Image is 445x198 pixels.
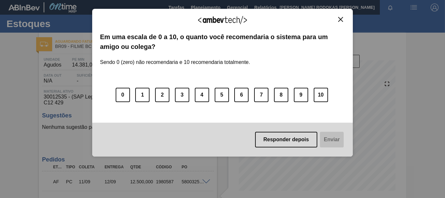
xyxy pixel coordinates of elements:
button: 8 [274,88,288,102]
button: 5 [215,88,229,102]
img: Close [338,17,343,22]
button: 2 [155,88,169,102]
button: Close [336,17,345,22]
label: Sendo 0 (zero) não recomendaria e 10 recomendaria totalmente. [100,52,250,65]
button: 4 [195,88,209,102]
button: 6 [234,88,249,102]
label: Em uma escala de 0 a 10, o quanto você recomendaria o sistema para um amigo ou colega? [100,32,345,52]
button: Responder depois [255,132,318,147]
button: 10 [314,88,328,102]
button: 3 [175,88,189,102]
button: 0 [116,88,130,102]
img: Logo Ambevtech [198,16,247,24]
button: 9 [294,88,308,102]
button: 7 [254,88,268,102]
button: 1 [135,88,150,102]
